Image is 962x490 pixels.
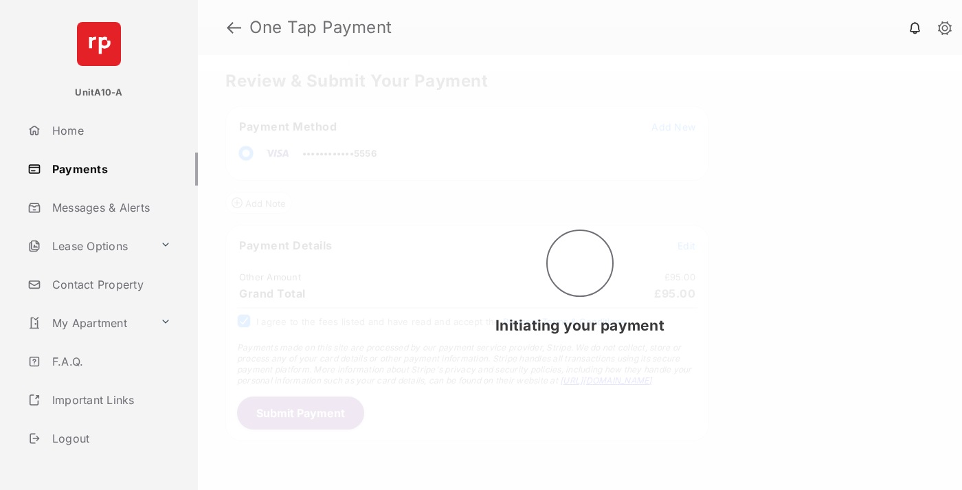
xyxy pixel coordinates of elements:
a: Lease Options [22,230,155,263]
span: Initiating your payment [495,317,664,334]
a: Payments [22,153,198,186]
a: Important Links [22,383,177,416]
a: Home [22,114,198,147]
a: F.A.Q. [22,345,198,378]
a: Contact Property [22,268,198,301]
p: UnitA10-A [75,86,122,100]
img: svg+xml;base64,PHN2ZyB4bWxucz0iaHR0cDovL3d3dy53My5vcmcvMjAwMC9zdmciIHdpZHRoPSI2NCIgaGVpZ2h0PSI2NC... [77,22,121,66]
strong: One Tap Payment [249,19,392,36]
a: Messages & Alerts [22,191,198,224]
a: Logout [22,422,198,455]
a: My Apartment [22,307,155,339]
